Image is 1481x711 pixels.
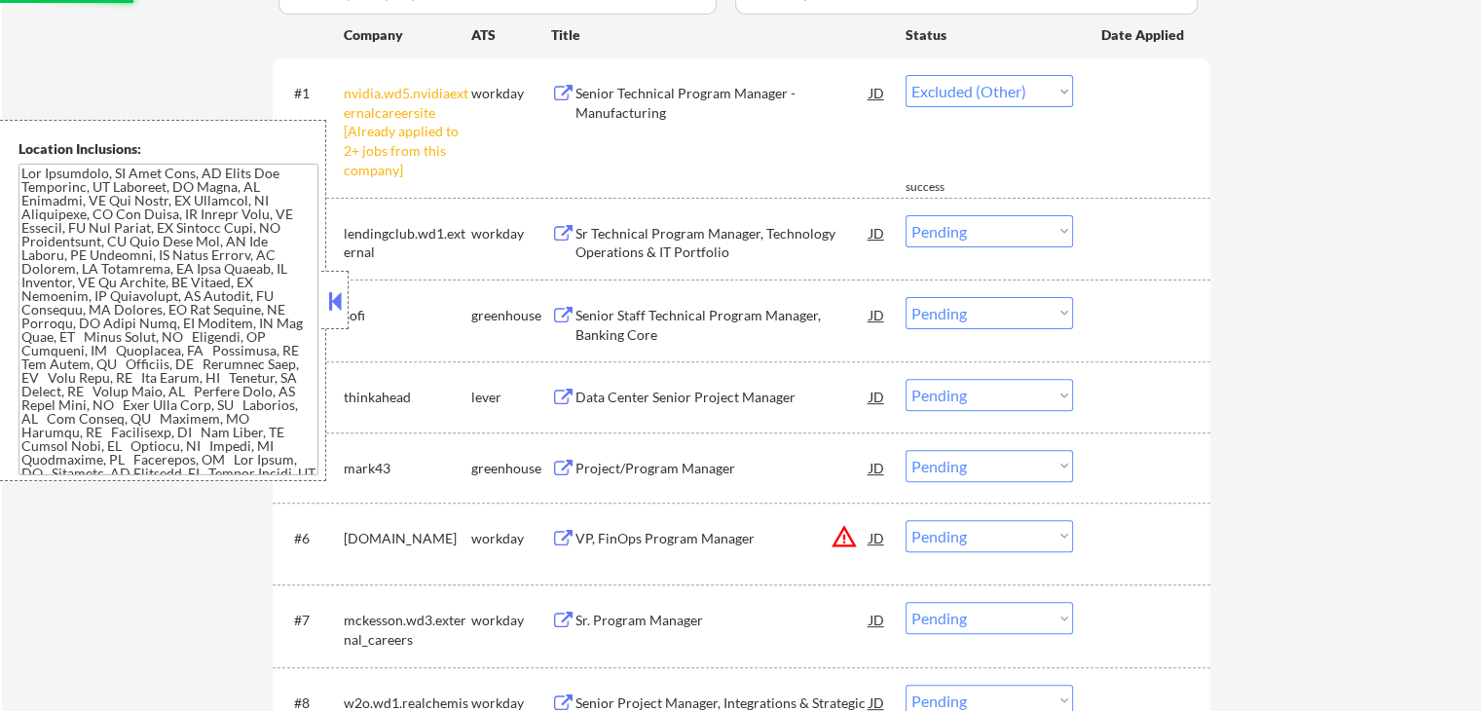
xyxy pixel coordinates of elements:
div: JD [868,379,887,414]
div: thinkahead [344,388,471,407]
div: success [906,179,983,196]
div: workday [471,224,551,243]
div: Location Inclusions: [19,139,318,159]
div: sofi [344,306,471,325]
div: ATS [471,25,551,45]
div: Title [551,25,887,45]
div: Status [906,17,1073,52]
div: [DOMAIN_NAME] [344,529,471,548]
div: mckesson.wd3.external_careers [344,611,471,649]
div: lever [471,388,551,407]
div: Senior Staff Technical Program Manager, Banking Core [575,306,870,344]
div: JD [868,215,887,250]
div: nvidia.wd5.nvidiaexternalcareersite [Already applied to 2+ jobs from this company] [344,84,471,179]
div: Sr Technical Program Manager, Technology Operations & IT Portfolio [575,224,870,262]
div: JD [868,602,887,637]
button: warning_amber [831,523,858,550]
div: JD [868,75,887,110]
div: mark43 [344,459,471,478]
div: Date Applied [1101,25,1187,45]
div: greenhouse [471,306,551,325]
div: lendingclub.wd1.external [344,224,471,262]
div: Data Center Senior Project Manager [575,388,870,407]
div: workday [471,529,551,548]
div: Company [344,25,471,45]
div: Senior Technical Program Manager - Manufacturing [575,84,870,122]
div: workday [471,611,551,630]
div: #6 [294,529,328,548]
div: greenhouse [471,459,551,478]
div: #7 [294,611,328,630]
div: Project/Program Manager [575,459,870,478]
div: JD [868,297,887,332]
div: VP, FinOps Program Manager [575,529,870,548]
div: workday [471,84,551,103]
div: Sr. Program Manager [575,611,870,630]
div: JD [868,520,887,555]
div: JD [868,450,887,485]
div: #1 [294,84,328,103]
